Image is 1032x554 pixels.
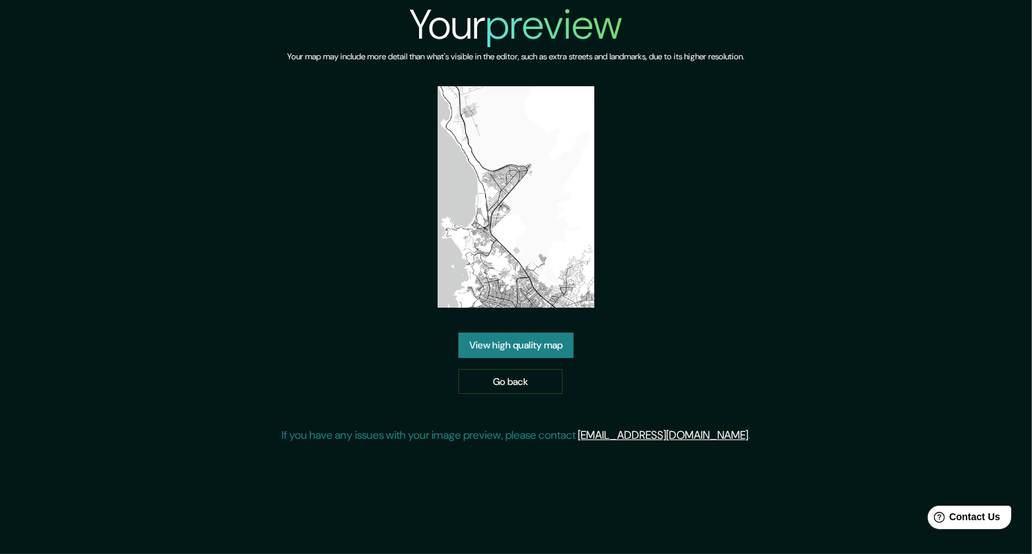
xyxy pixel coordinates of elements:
a: [EMAIL_ADDRESS][DOMAIN_NAME] [578,428,748,442]
img: created-map-preview [438,86,594,308]
a: View high quality map [458,333,574,358]
p: If you have any issues with your image preview, please contact . [282,427,750,444]
h6: Your map may include more detail than what's visible in the editor, such as extra streets and lan... [288,50,745,64]
a: Go back [458,369,563,395]
iframe: Help widget launcher [909,500,1017,539]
